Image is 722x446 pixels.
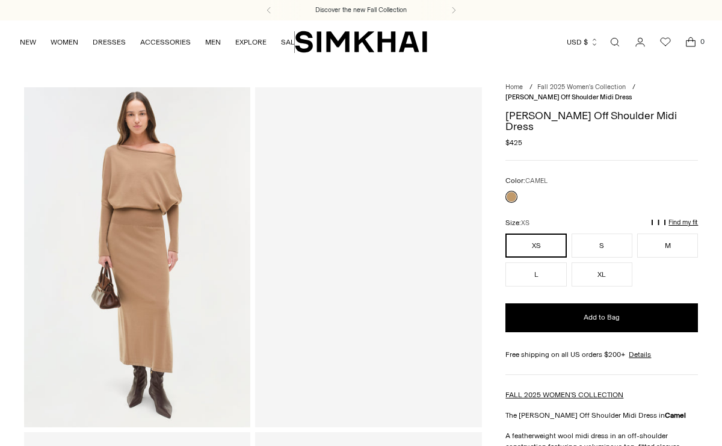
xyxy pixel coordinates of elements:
a: Janese Off Shoulder Midi Dress [255,87,482,427]
button: L [505,262,566,286]
a: DRESSES [93,29,126,55]
a: FALL 2025 WOMEN'S COLLECTION [505,391,623,399]
p: The [PERSON_NAME] Off Shoulder Midi Dress in [505,410,698,421]
a: Details [629,349,651,360]
nav: breadcrumbs [505,82,698,102]
a: ACCESSORIES [140,29,191,55]
label: Size: [505,217,529,229]
a: Open cart modal [679,30,703,54]
span: Add to Bag [584,312,620,323]
a: EXPLORE [235,29,267,55]
a: SIMKHAI [295,30,427,54]
a: Home [505,83,523,91]
button: S [572,234,632,258]
a: Wishlist [653,30,677,54]
a: Discover the new Fall Collection [315,5,407,15]
div: / [529,82,532,93]
button: XS [505,234,566,258]
button: M [637,234,698,258]
a: NEW [20,29,36,55]
span: [PERSON_NAME] Off Shoulder Midi Dress [505,93,632,101]
a: Go to the account page [628,30,652,54]
div: / [632,82,635,93]
img: Janese Off Shoulder Midi Dress [24,87,251,427]
a: SALE [281,29,299,55]
span: CAMEL [525,177,548,185]
a: MEN [205,29,221,55]
span: XS [521,219,529,227]
span: 0 [697,36,708,47]
label: Color: [505,175,548,187]
a: Open search modal [603,30,627,54]
div: Free shipping on all US orders $200+ [505,349,698,360]
button: USD $ [567,29,599,55]
button: Add to Bag [505,303,698,332]
a: WOMEN [51,29,78,55]
a: Fall 2025 Women's Collection [537,83,626,91]
strong: Camel [665,411,686,420]
button: XL [572,262,632,286]
span: $425 [505,137,522,148]
h1: [PERSON_NAME] Off Shoulder Midi Dress [505,110,698,132]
